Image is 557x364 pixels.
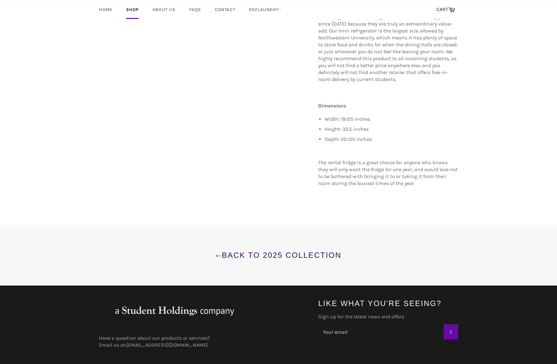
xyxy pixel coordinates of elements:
[93,0,118,19] a: Home
[146,0,182,19] a: About Us
[318,103,346,109] strong: Dimensions
[183,0,207,19] a: FAQs
[318,298,458,309] h4: Like what you're seeing?
[126,342,208,348] a: [EMAIL_ADDRESS][DOMAIN_NAME]
[93,335,312,349] div: Have a question about our products or services? Email us at:
[6,250,551,260] a: Back to 2025 Collection
[324,126,458,133] li: Height: 33.5 inches
[433,3,458,16] a: CART
[209,0,241,19] a: Contact
[324,136,458,143] li: Depth: 20.125 inches
[324,116,458,123] li: Width: 19.125 inches
[318,324,444,339] input: Your email
[318,159,458,187] p: The rental fridge is a great choice for anyone who knows they will only want the fridge for one y...
[243,0,288,19] a: RezLaundry
[99,298,250,323] img: aStudentHoldingsNFPcompany_large.png
[120,0,145,19] a: Shop
[318,313,458,320] label: Sign up for the latest news and offers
